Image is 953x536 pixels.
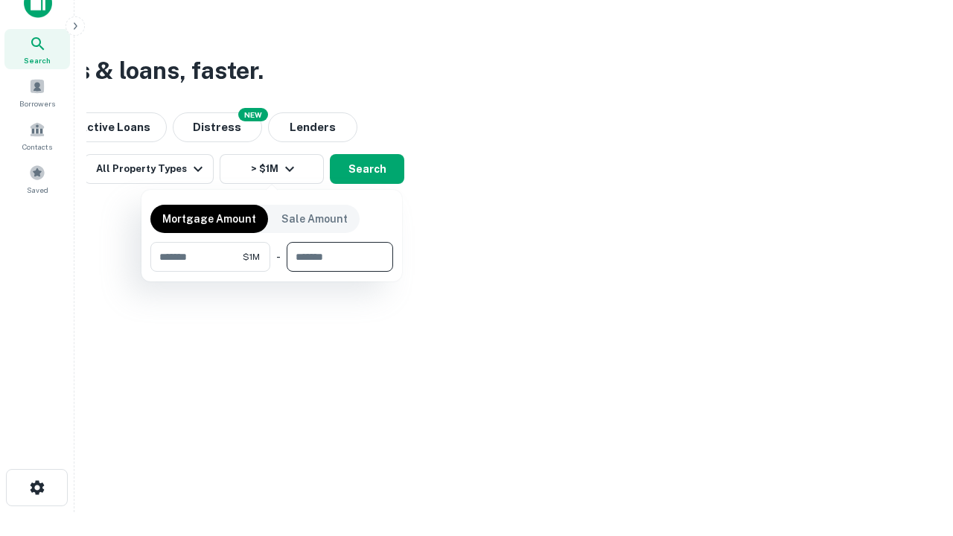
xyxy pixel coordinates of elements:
[162,211,256,227] p: Mortgage Amount
[281,211,348,227] p: Sale Amount
[276,242,281,272] div: -
[879,417,953,488] iframe: Chat Widget
[243,250,260,264] span: $1M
